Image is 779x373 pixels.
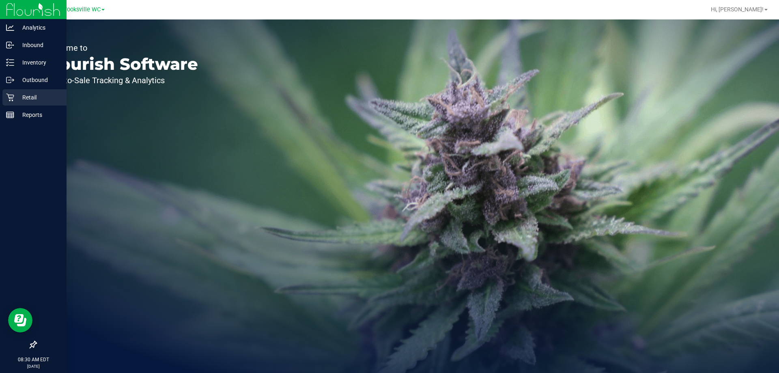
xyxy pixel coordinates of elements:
[711,6,764,13] span: Hi, [PERSON_NAME]!
[6,76,14,84] inline-svg: Outbound
[8,308,32,332] iframe: Resource center
[14,40,63,50] p: Inbound
[14,23,63,32] p: Analytics
[14,110,63,120] p: Reports
[44,44,198,52] p: Welcome to
[6,24,14,32] inline-svg: Analytics
[14,58,63,67] p: Inventory
[44,56,198,72] p: Flourish Software
[6,41,14,49] inline-svg: Inbound
[61,6,101,13] span: Brooksville WC
[4,363,63,369] p: [DATE]
[44,76,198,84] p: Seed-to-Sale Tracking & Analytics
[4,356,63,363] p: 08:30 AM EDT
[14,93,63,102] p: Retail
[6,58,14,67] inline-svg: Inventory
[6,111,14,119] inline-svg: Reports
[6,93,14,101] inline-svg: Retail
[14,75,63,85] p: Outbound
